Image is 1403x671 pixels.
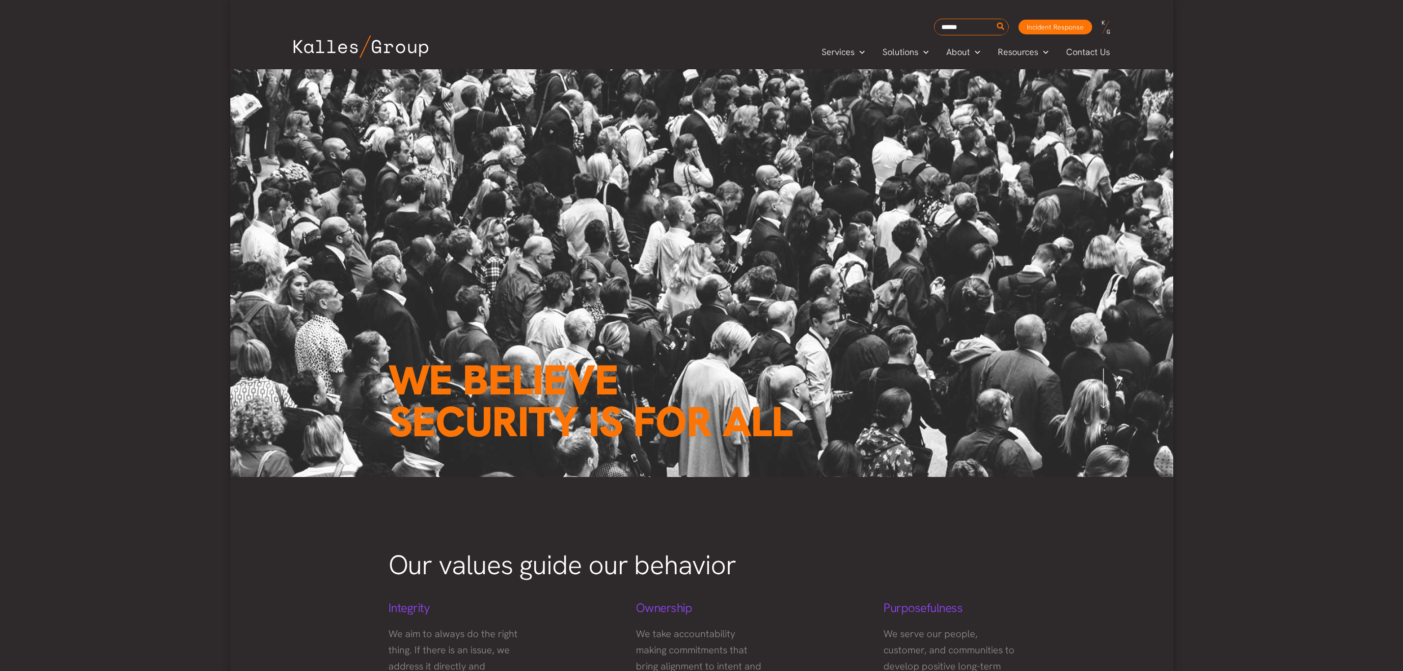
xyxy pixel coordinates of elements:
span: Resources [998,45,1038,59]
span: Contact Us [1066,45,1110,59]
span: Menu Toggle [1038,45,1048,59]
a: ServicesMenu Toggle [813,45,874,59]
span: Menu Toggle [970,45,980,59]
span: Integrity [388,600,430,616]
span: Menu Toggle [854,45,865,59]
span: We believe Security is for all [388,353,792,449]
span: Services [822,45,854,59]
a: AboutMenu Toggle [937,45,989,59]
span: Solutions [882,45,918,59]
span: Our values guide our behavior [388,547,736,583]
span: Ownership [636,600,692,616]
nav: Primary Site Navigation [813,44,1119,60]
a: Contact Us [1057,45,1120,59]
button: Search [995,19,1007,35]
a: ResourcesMenu Toggle [989,45,1057,59]
span: Menu Toggle [918,45,929,59]
a: Incident Response [1018,20,1092,34]
a: SolutionsMenu Toggle [874,45,937,59]
img: Kalles Group [294,35,428,58]
span: About [946,45,970,59]
span: Purposefulness [883,600,963,616]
